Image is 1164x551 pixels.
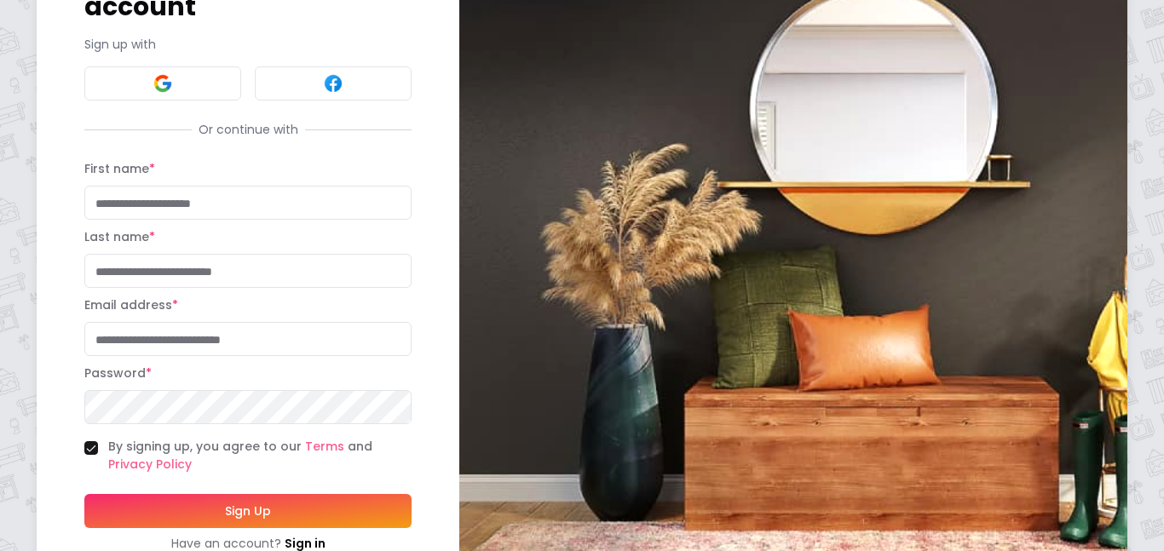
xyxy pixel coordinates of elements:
label: Email address [84,296,178,313]
p: Sign up with [84,36,412,53]
a: Terms [305,438,344,455]
a: Privacy Policy [108,456,192,473]
label: By signing up, you agree to our and [108,438,412,474]
img: Google signin [153,73,173,94]
img: Facebook signin [323,73,343,94]
span: Or continue with [192,121,305,138]
button: Sign Up [84,494,412,528]
label: First name [84,160,155,177]
label: Password [84,364,152,382]
label: Last name [84,228,155,245]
